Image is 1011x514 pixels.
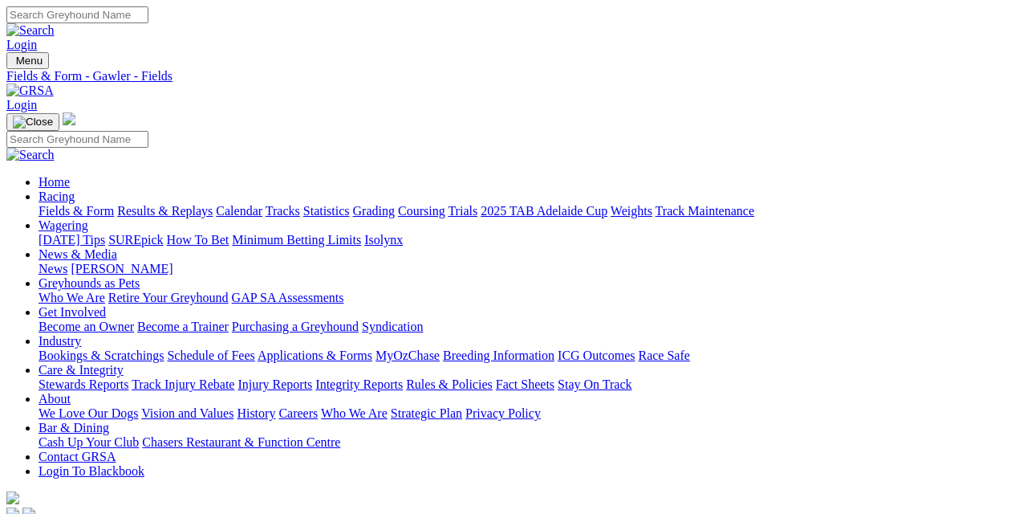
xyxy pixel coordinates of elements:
[6,38,37,51] a: Login
[39,190,75,203] a: Racing
[6,131,148,148] input: Search
[6,52,49,69] button: Toggle navigation
[39,218,88,232] a: Wagering
[71,262,173,275] a: [PERSON_NAME]
[39,247,117,261] a: News & Media
[39,276,140,290] a: Greyhounds as Pets
[142,435,340,449] a: Chasers Restaurant & Function Centre
[376,349,440,362] a: MyOzChase
[39,305,106,319] a: Get Involved
[6,23,55,38] img: Search
[167,349,254,362] a: Schedule of Fees
[611,204,652,218] a: Weights
[39,291,105,304] a: Who We Are
[278,406,318,420] a: Careers
[216,204,262,218] a: Calendar
[353,204,395,218] a: Grading
[39,320,134,333] a: Become an Owner
[406,377,493,391] a: Rules & Policies
[258,349,372,362] a: Applications & Forms
[39,320,1005,334] div: Get Involved
[303,204,350,218] a: Statistics
[39,233,1005,247] div: Wagering
[496,377,554,391] a: Fact Sheets
[6,69,1005,84] a: Fields & Form - Gawler - Fields
[656,204,754,218] a: Track Maintenance
[232,233,361,247] a: Minimum Betting Limits
[39,262,1005,276] div: News & Media
[117,204,213,218] a: Results & Replays
[465,406,541,420] a: Privacy Policy
[391,406,462,420] a: Strategic Plan
[39,175,70,189] a: Home
[39,406,1005,421] div: About
[362,320,423,333] a: Syndication
[39,204,114,218] a: Fields & Form
[39,450,116,463] a: Contact GRSA
[39,406,138,420] a: We Love Our Dogs
[39,435,1005,450] div: Bar & Dining
[63,112,75,125] img: logo-grsa-white.png
[6,492,19,504] img: logo-grsa-white.png
[132,377,234,391] a: Track Injury Rebate
[16,55,43,67] span: Menu
[141,406,233,420] a: Vision and Values
[6,6,148,23] input: Search
[39,363,124,377] a: Care & Integrity
[39,392,71,406] a: About
[238,377,312,391] a: Injury Reports
[558,349,635,362] a: ICG Outcomes
[6,113,59,131] button: Toggle navigation
[39,421,109,434] a: Bar & Dining
[638,349,689,362] a: Race Safe
[39,464,144,478] a: Login To Blackbook
[237,406,275,420] a: History
[443,349,554,362] a: Breeding Information
[39,291,1005,305] div: Greyhounds as Pets
[448,204,477,218] a: Trials
[39,377,128,391] a: Stewards Reports
[39,204,1005,218] div: Racing
[364,233,403,247] a: Isolynx
[315,377,403,391] a: Integrity Reports
[558,377,631,391] a: Stay On Track
[39,435,139,449] a: Cash Up Your Club
[39,349,164,362] a: Bookings & Scratchings
[6,98,37,112] a: Login
[137,320,229,333] a: Become a Trainer
[39,233,105,247] a: [DATE] Tips
[6,84,54,98] img: GRSA
[481,204,607,218] a: 2025 TAB Adelaide Cup
[39,349,1005,363] div: Industry
[39,377,1005,392] div: Care & Integrity
[108,233,163,247] a: SUREpick
[398,204,445,218] a: Coursing
[232,291,344,304] a: GAP SA Assessments
[266,204,300,218] a: Tracks
[232,320,359,333] a: Purchasing a Greyhound
[108,291,229,304] a: Retire Your Greyhound
[39,262,67,275] a: News
[13,116,53,128] img: Close
[167,233,229,247] a: How To Bet
[6,148,55,162] img: Search
[321,406,388,420] a: Who We Are
[39,334,81,348] a: Industry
